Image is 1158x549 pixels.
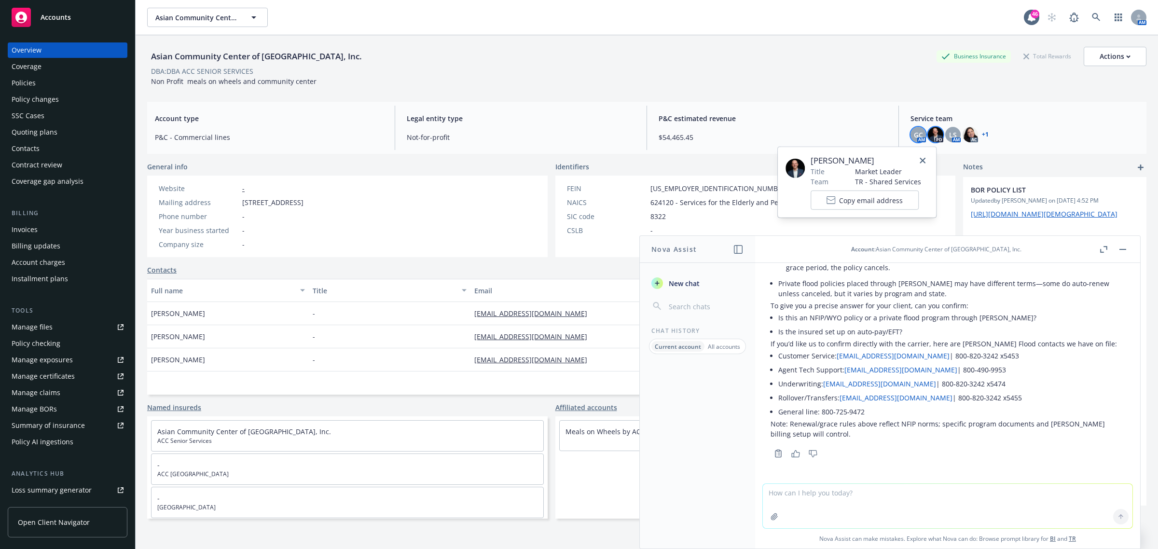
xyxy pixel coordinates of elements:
span: [US_EMPLOYER_IDENTIFICATION_NUMBER] [650,183,788,193]
button: Full name [147,279,309,302]
span: TR - Shared Services [855,177,921,187]
span: Accounts [41,14,71,21]
a: Billing updates [8,238,127,254]
p: To give you a precise answer for your client, can you confirm: [771,301,1125,311]
span: 624120 - Services for the Elderly and Persons with Disabilities [650,197,850,207]
a: Manage certificates [8,369,127,384]
p: If you’d like us to confirm directly with the carrier, here are [PERSON_NAME] Flood contacts we h... [771,339,1125,349]
a: TR [1069,535,1076,543]
a: Contract review [8,157,127,173]
a: Manage files [8,319,127,335]
a: [URL][DOMAIN_NAME][DEMOGRAPHIC_DATA] [971,209,1117,219]
img: photo [963,127,978,142]
div: Chat History [640,327,755,335]
span: Non Profit meals on wheels and community center [151,77,317,86]
span: [GEOGRAPHIC_DATA] [157,503,538,512]
span: - [650,225,653,235]
span: [PERSON_NAME] [151,308,205,318]
span: - [242,239,245,249]
li: Is the insured set up on auto‑pay/EFT? [778,325,1125,339]
button: Asian Community Center of [GEOGRAPHIC_DATA], Inc. [147,8,268,27]
li: General line: 800‑725‑9472 [778,405,1125,419]
span: Identifiers [555,162,589,172]
button: Email [470,279,740,302]
a: - [157,460,160,469]
a: Summary of insurance [8,418,127,433]
span: P&C - Commercial lines [155,132,383,142]
span: Not-for-profit [407,132,635,142]
div: Full name [151,286,294,296]
a: Accounts [8,4,127,31]
div: Asian Community Center of [GEOGRAPHIC_DATA], Inc. [147,50,366,63]
span: [PERSON_NAME] [811,155,921,166]
div: Contract review [12,157,62,173]
li: Customer Service: | 800‑820‑3242 x5453 [778,349,1125,363]
a: [EMAIL_ADDRESS][DOMAIN_NAME] [844,365,957,374]
li: Agent Tech Support: | 800‑490‑9953 [778,363,1125,377]
span: LS [949,130,957,140]
a: Policy changes [8,92,127,107]
div: Manage BORs [12,401,57,417]
a: Policy checking [8,336,127,351]
span: - [313,308,315,318]
a: SSC Cases [8,108,127,124]
div: Policies [12,75,36,91]
a: Coverage [8,59,127,74]
span: BOR won - processing [DATE] [971,234,1114,245]
a: Contacts [8,141,127,156]
span: GC [914,130,923,140]
div: SSC Cases [12,108,44,124]
div: Title [313,286,456,296]
div: Manage certificates [12,369,75,384]
div: CSLB [567,225,647,235]
h1: Nova Assist [651,244,697,254]
div: Business Insurance [937,50,1011,62]
span: Nova Assist can make mistakes. Explore what Nova can do: Browse prompt library for and [759,529,1136,549]
span: P&C estimated revenue [659,113,887,124]
span: ACC Senior Services [157,437,538,445]
span: - [313,331,315,342]
a: Start snowing [1042,8,1061,27]
div: Loss summary generator [12,482,92,498]
img: employee photo [786,159,805,178]
span: [PERSON_NAME] [151,331,205,342]
a: Policies [8,75,127,91]
span: Account type [155,113,383,124]
div: Website [159,183,238,193]
div: Installment plans [12,271,68,287]
li: Private flood policies placed through [PERSON_NAME] may have different terms—some do auto‑renew u... [778,276,1125,301]
button: Title [309,279,470,302]
div: Phone number [159,211,238,221]
div: Manage claims [12,385,60,400]
span: 8322 [650,211,666,221]
div: Total Rewards [1019,50,1076,62]
span: $54,465.45 [659,132,887,142]
a: Policy AI ingestions [8,434,127,450]
span: - [313,355,315,365]
span: Legal entity type [407,113,635,124]
div: FEIN [567,183,647,193]
a: - [157,494,160,503]
a: add [1135,162,1146,173]
span: BOR POLICY LIST [971,185,1114,195]
div: Billing [8,208,127,218]
a: [EMAIL_ADDRESS][DOMAIN_NAME] [840,393,952,402]
span: Asian Community Center of [GEOGRAPHIC_DATA], Inc. [155,13,239,23]
a: Asian Community Center of [GEOGRAPHIC_DATA], Inc. [157,427,331,436]
span: - [242,211,245,221]
div: Mailing address [159,197,238,207]
span: [STREET_ADDRESS] [242,197,303,207]
a: Manage claims [8,385,127,400]
div: Manage exposures [12,352,73,368]
div: Company size [159,239,238,249]
div: BOR won - processing [DATE]CertificatesUpdatedby [DEMOGRAPHIC_DATA][PERSON_NAME] on [DATE] 2:12 P... [963,227,1146,312]
a: Manage exposures [8,352,127,368]
div: Tools [8,306,127,316]
input: Search chats [667,300,744,313]
span: Team [811,177,828,187]
div: SIC code [567,211,647,221]
button: Thumbs down [805,447,821,460]
a: Report a Bug [1064,8,1084,27]
a: Installment plans [8,271,127,287]
button: Actions [1084,47,1146,66]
